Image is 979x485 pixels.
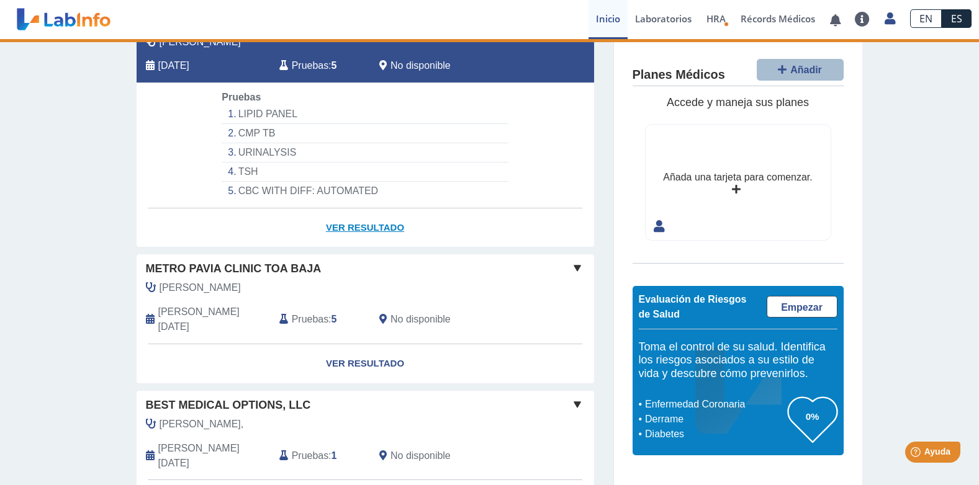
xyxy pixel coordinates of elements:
[706,12,726,25] span: HRA
[910,9,942,28] a: EN
[292,312,328,327] span: Pruebas
[642,412,788,427] li: Derrame
[790,65,822,75] span: Añadir
[158,305,270,334] span: 2025-01-27
[146,260,322,277] span: Metro Pavia Clinic Toa Baja
[146,397,311,414] span: Best Medical Options, Llc
[158,58,189,73] span: 2025-06-26
[767,296,837,318] a: Empezar
[639,294,747,319] span: Evaluación de Riesgos de Salud
[390,312,451,327] span: No disponible
[390,448,451,463] span: No disponible
[270,441,370,471] div: :
[292,58,328,73] span: Pruebas
[633,68,725,82] h4: Planes Médicos
[642,427,788,442] li: Diabetes
[160,417,244,432] span: Dr Quinoes,
[222,182,508,200] li: CBC WITH DIFF: AUTOMATED
[332,450,337,461] b: 1
[137,208,594,247] a: Ver Resultado
[292,448,328,463] span: Pruebas
[667,96,809,109] span: Accede y maneja sus planes
[222,105,508,124] li: LIPID PANEL
[137,344,594,383] a: Ver Resultado
[642,397,788,412] li: Enfermedad Coronaria
[390,58,451,73] span: No disponible
[222,143,508,162] li: URINALYSIS
[222,124,508,143] li: CMP TB
[270,305,370,334] div: :
[158,441,270,471] span: 2025-01-20
[663,170,812,185] div: Añada una tarjeta para comenzar.
[270,58,370,73] div: :
[639,340,837,381] h5: Toma el control de su salud. Identifica los riesgos asociados a su estilo de vida y descubre cómo...
[160,35,241,50] span: Hernandez Velez, Priscila
[222,162,508,182] li: TSH
[222,92,261,102] span: Pruebas
[757,59,844,81] button: Añadir
[868,437,965,471] iframe: Help widget launcher
[332,60,337,71] b: 5
[160,280,241,295] span: Hernandez Velez, Priscila
[781,302,823,313] span: Empezar
[332,314,337,324] b: 5
[942,9,972,28] a: ES
[788,409,837,424] h3: 0%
